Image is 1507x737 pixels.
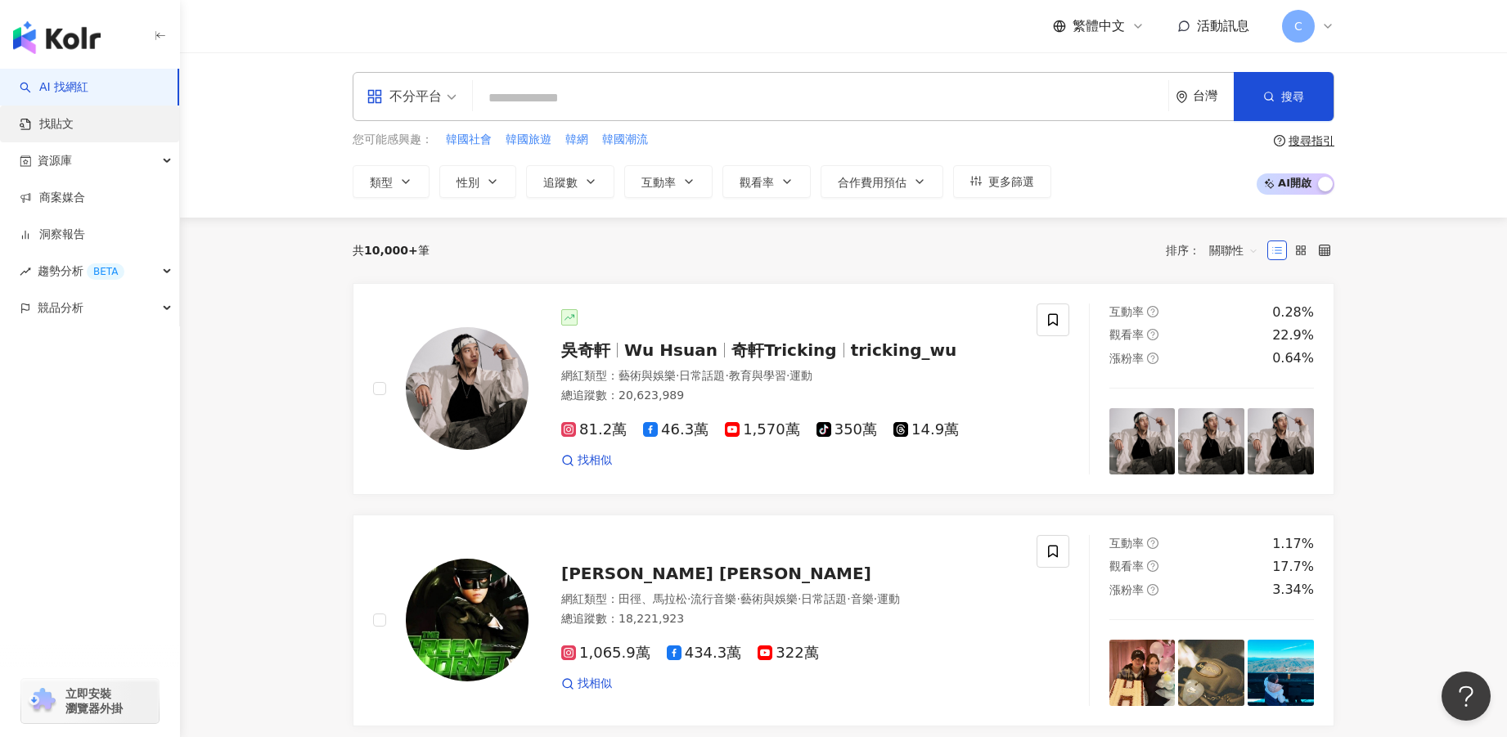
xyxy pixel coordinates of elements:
[1109,305,1144,318] span: 互動率
[851,592,874,605] span: 音樂
[679,369,725,382] span: 日常話題
[838,176,906,189] span: 合作費用預估
[565,131,589,149] button: 韓網
[1166,237,1267,263] div: 排序：
[798,592,801,605] span: ·
[725,369,728,382] span: ·
[38,253,124,290] span: 趨勢分析
[578,452,612,469] span: 找相似
[561,676,612,692] a: 找相似
[561,421,627,438] span: 81.2萬
[789,369,812,382] span: 運動
[445,131,493,149] button: 韓國社會
[667,645,742,662] span: 434.3萬
[641,176,676,189] span: 互動率
[1281,90,1304,103] span: 搜尋
[21,679,159,723] a: chrome extension立即安裝 瀏覽器外掛
[619,592,687,605] span: 田徑、馬拉松
[353,515,1334,726] a: KOL Avatar[PERSON_NAME] [PERSON_NAME]網紅類型：田徑、馬拉松·流行音樂·藝術與娛樂·日常話題·音樂·運動總追蹤數：18,221,9231,065.9萬434....
[1109,583,1144,596] span: 漲粉率
[353,283,1334,495] a: KOL Avatar吳奇軒Wu Hsuan奇軒Trickingtricking_wu網紅類型：藝術與娛樂·日常話題·教育與學習·運動總追蹤數：20,623,98981.2萬46.3萬1,570萬...
[561,388,1017,404] div: 總追蹤數 ： 20,623,989
[893,421,959,438] span: 14.9萬
[786,369,789,382] span: ·
[736,592,740,605] span: ·
[1289,134,1334,147] div: 搜尋指引
[1109,352,1144,365] span: 漲粉率
[370,176,393,189] span: 類型
[816,421,877,438] span: 350萬
[20,79,88,96] a: searchAI 找網紅
[20,266,31,277] span: rise
[722,165,811,198] button: 觀看率
[364,244,418,257] span: 10,000+
[561,564,871,583] span: [PERSON_NAME] [PERSON_NAME]
[676,369,679,382] span: ·
[1109,328,1144,341] span: 觀看率
[1147,584,1158,595] span: question-circle
[38,290,83,326] span: 競品分析
[353,165,430,198] button: 類型
[847,592,850,605] span: ·
[20,190,85,206] a: 商案媒合
[953,165,1051,198] button: 更多篩選
[13,21,101,54] img: logo
[740,176,774,189] span: 觀看率
[1248,408,1314,474] img: post-image
[578,676,612,692] span: 找相似
[367,88,383,105] span: appstore
[439,165,516,198] button: 性別
[729,369,786,382] span: 教育與學習
[457,176,479,189] span: 性別
[561,340,610,360] span: 吳奇軒
[687,592,691,605] span: ·
[565,132,588,148] span: 韓網
[1272,581,1314,599] div: 3.34%
[602,132,648,148] span: 韓國潮流
[624,165,713,198] button: 互動率
[561,591,1017,608] div: 網紅類型 ：
[1272,326,1314,344] div: 22.9%
[1272,535,1314,553] div: 1.17%
[65,686,123,716] span: 立即安裝 瀏覽器外掛
[20,227,85,243] a: 洞察報告
[1073,17,1125,35] span: 繁體中文
[691,592,736,605] span: 流行音樂
[505,131,552,149] button: 韓國旅遊
[1109,559,1144,573] span: 觀看率
[801,592,847,605] span: 日常話題
[758,645,818,662] span: 322萬
[619,369,676,382] span: 藝術與娛樂
[26,688,58,714] img: chrome extension
[731,340,837,360] span: 奇軒Tricking
[1234,72,1334,121] button: 搜尋
[1178,640,1244,706] img: post-image
[624,340,718,360] span: Wu Hsuan
[1147,329,1158,340] span: question-circle
[1209,237,1258,263] span: 關聯性
[1442,672,1491,721] iframe: Help Scout Beacon - Open
[1274,135,1285,146] span: question-circle
[725,421,800,438] span: 1,570萬
[601,131,649,149] button: 韓國潮流
[1248,640,1314,706] img: post-image
[526,165,614,198] button: 追蹤數
[1109,640,1176,706] img: post-image
[1272,349,1314,367] div: 0.64%
[1178,408,1244,474] img: post-image
[1272,303,1314,321] div: 0.28%
[877,592,900,605] span: 運動
[561,368,1017,384] div: 網紅類型 ：
[1109,537,1144,550] span: 互動率
[446,132,492,148] span: 韓國社會
[1147,560,1158,572] span: question-circle
[367,83,442,110] div: 不分平台
[353,244,430,257] div: 共 筆
[561,611,1017,627] div: 總追蹤數 ： 18,221,923
[1147,306,1158,317] span: question-circle
[561,452,612,469] a: 找相似
[1193,89,1234,103] div: 台灣
[740,592,798,605] span: 藝術與娛樂
[1272,558,1314,576] div: 17.7%
[20,116,74,133] a: 找貼文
